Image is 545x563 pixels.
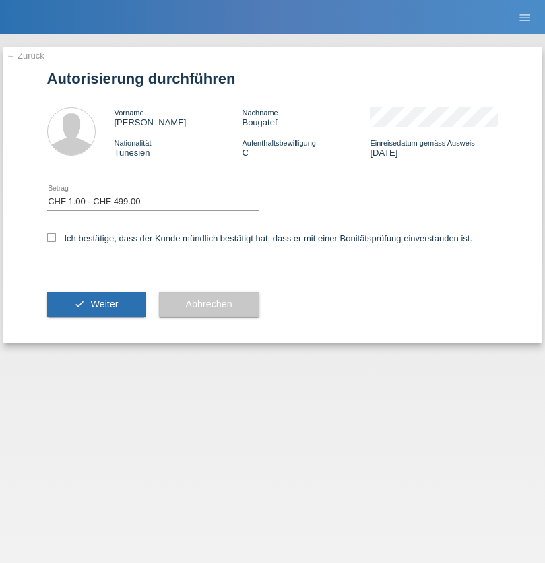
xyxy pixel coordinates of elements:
[90,299,118,309] span: Weiter
[47,292,146,318] button: check Weiter
[242,138,370,158] div: C
[242,139,315,147] span: Aufenthaltsbewilligung
[186,299,232,309] span: Abbrechen
[115,139,152,147] span: Nationalität
[47,233,473,243] label: Ich bestätige, dass der Kunde mündlich bestätigt hat, dass er mit einer Bonitätsprüfung einversta...
[370,138,498,158] div: [DATE]
[7,51,44,61] a: ← Zurück
[370,139,474,147] span: Einreisedatum gemäss Ausweis
[115,109,144,117] span: Vorname
[74,299,85,309] i: check
[115,138,243,158] div: Tunesien
[115,107,243,127] div: [PERSON_NAME]
[242,109,278,117] span: Nachname
[511,13,538,21] a: menu
[518,11,532,24] i: menu
[159,292,259,318] button: Abbrechen
[242,107,370,127] div: Bougatef
[47,70,499,87] h1: Autorisierung durchführen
